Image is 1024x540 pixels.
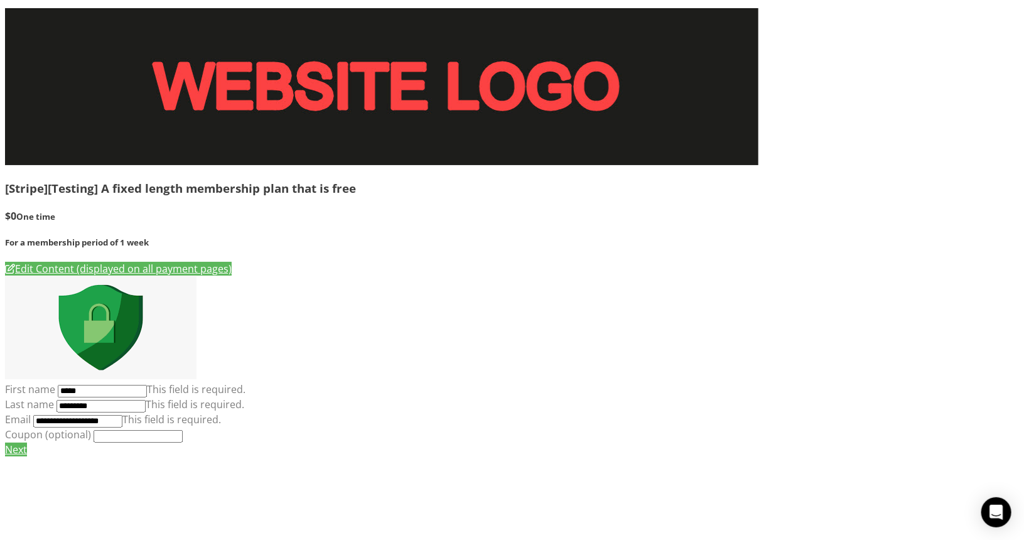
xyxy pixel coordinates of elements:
[5,443,27,456] a: Next
[5,397,54,411] label: Last name
[34,73,44,83] img: tab_domain_overview_orange.svg
[5,180,1019,196] h3: [Stripe][Testing] A fixed length membership plan that is free
[125,73,135,83] img: tab_keywords_by_traffic_grey.svg
[16,211,55,222] small: One time
[48,74,112,82] div: Domain Overview
[5,382,55,396] label: First name
[5,209,55,223] span: $0
[5,262,232,276] a: Edit Content (displayed on all payment pages)
[981,497,1011,527] div: Open Intercom Messenger
[5,413,31,426] label: Email
[33,33,149,43] div: Domain: trainingtiltapp.localhost
[20,33,30,43] img: website_grey.svg
[5,276,197,379] img: 518b7c88-6960-4eef-aa1a-e6210a58f5d3.png
[5,428,91,441] label: Coupon (optional)
[139,74,212,82] div: Keywords by Traffic
[146,397,244,411] span: This field is required.
[5,8,758,165] img: WEBSITE-LOGO.jpg
[147,382,245,396] span: This field is required.
[122,413,221,426] span: This field is required.
[5,237,1019,248] h5: For a membership period of 1 week
[20,20,30,30] img: logo_orange.svg
[35,20,62,30] div: v 4.0.25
